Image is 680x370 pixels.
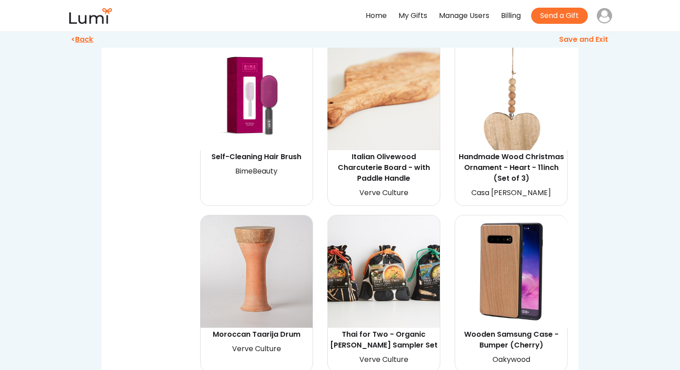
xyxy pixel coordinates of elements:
[200,38,313,150] img: Self_Cleaning_Packaging_2048.png
[456,152,566,184] div: Handmade Wood Christmas Ornament - Heart - 11inch (Set of 3)
[75,34,93,45] u: Back
[455,38,568,150] img: MG_5443copy.jpg
[329,353,438,366] div: Verve Culture
[68,8,113,24] img: lumi-small.png
[456,187,566,200] div: Casa [PERSON_NAME]
[201,152,311,162] div: Self-Cleaning Hair Brush
[329,329,438,351] div: Thai for Two - Organic [PERSON_NAME] Sampler Set
[455,215,568,328] img: s10_cherry.jpg
[200,215,313,328] img: music-web-21.jpg
[501,9,521,22] div: Billing
[342,36,610,45] div: Save and Exit
[329,152,438,184] div: Italian Olivewood Charcuterie Board - with Paddle Handle
[456,353,566,366] div: Oakywood
[70,36,342,45] div: <
[398,9,427,22] div: My Gifts
[327,38,440,150] img: VCIOX4_3.jpg
[329,187,438,200] div: Verve Culture
[201,165,311,178] div: BimeBeauty
[201,343,311,356] div: Verve Culture
[531,8,588,24] button: Send a Gift
[366,9,387,22] div: Home
[327,215,440,328] img: CurrySampler.jpg
[456,329,566,351] div: Wooden Samsung Case - Bumper (Cherry)
[201,329,311,340] div: Moroccan Taarija Drum
[439,9,489,22] div: Manage Users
